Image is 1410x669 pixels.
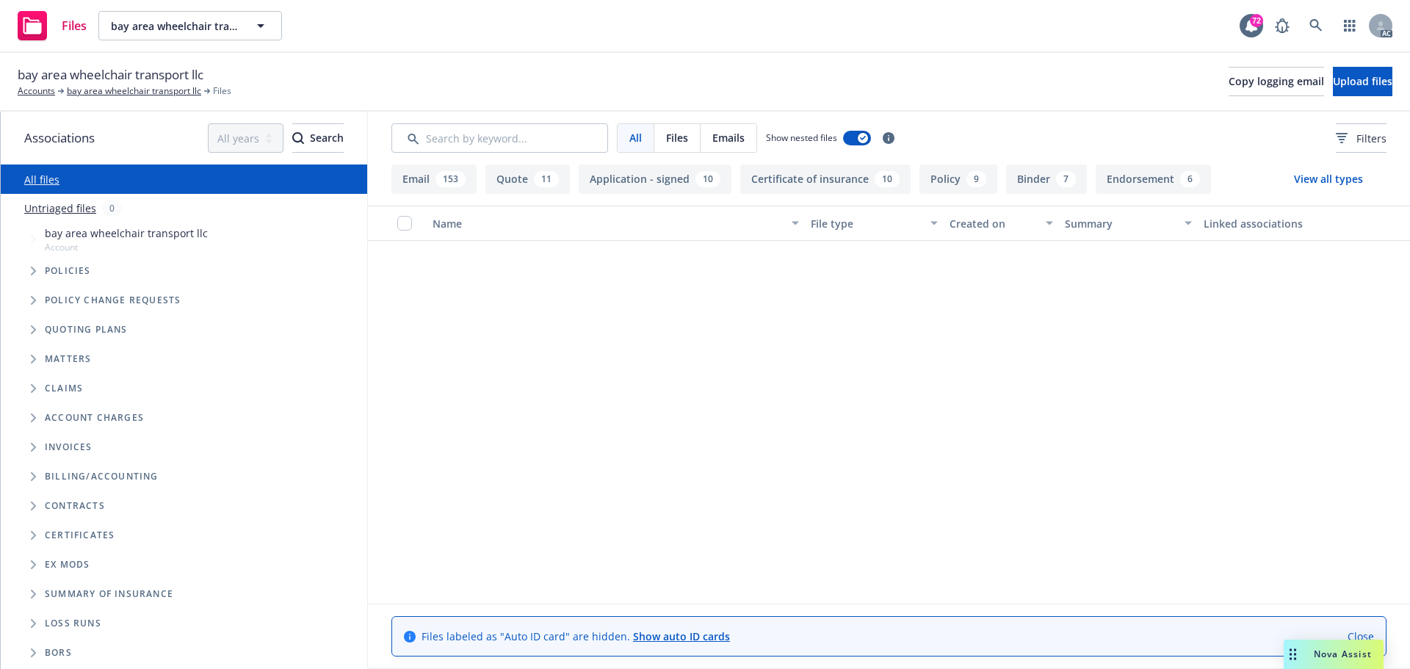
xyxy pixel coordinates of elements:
a: Files [12,5,93,46]
div: Name [433,216,783,231]
a: Accounts [18,84,55,98]
div: Drag to move [1284,640,1302,669]
div: Linked associations [1204,216,1331,231]
span: All [629,130,642,145]
button: Application - signed [579,164,731,194]
button: Created on [944,206,1059,241]
span: Files [62,20,87,32]
span: Filters [1336,131,1386,146]
span: Quoting plans [45,325,128,334]
div: 11 [534,171,559,187]
div: 9 [966,171,986,187]
button: Certificate of insurance [740,164,911,194]
span: Files [666,130,688,145]
a: Close [1348,629,1374,644]
button: View all types [1270,164,1386,194]
span: Summary of insurance [45,590,173,599]
svg: Search [292,132,304,144]
div: 7 [1056,171,1076,187]
a: Show auto ID cards [633,629,730,643]
span: Associations [24,129,95,148]
span: Policy change requests [45,296,181,305]
span: bay area wheelchair transport llc [111,18,238,34]
span: Files labeled as "Auto ID card" are hidden. [422,629,730,644]
span: Filters [1356,131,1386,146]
div: 72 [1250,14,1263,27]
button: Endorsement [1096,164,1211,194]
button: Linked associations [1198,206,1337,241]
span: Policies [45,267,91,275]
button: Nova Assist [1284,640,1384,669]
span: Account charges [45,413,144,422]
span: Account [45,241,208,253]
button: Copy logging email [1229,67,1324,96]
button: bay area wheelchair transport llc [98,11,282,40]
span: Loss Runs [45,619,101,628]
span: Upload files [1333,74,1392,88]
div: Folder Tree Example [1,462,367,668]
input: Select all [397,216,412,231]
button: Name [427,206,805,241]
button: SearchSearch [292,123,344,153]
span: Files [213,84,231,98]
span: Billing/Accounting [45,472,159,481]
button: Upload files [1333,67,1392,96]
div: File type [811,216,922,231]
div: Search [292,124,344,152]
span: bay area wheelchair transport llc [45,225,208,241]
button: Quote [485,164,570,194]
div: 6 [1180,171,1200,187]
a: All files [24,173,59,187]
div: 10 [695,171,720,187]
input: Search by keyword... [391,123,608,153]
a: Search [1301,11,1331,40]
div: 0 [102,200,122,217]
div: Created on [950,216,1037,231]
div: Summary [1065,216,1176,231]
a: Untriaged files [24,200,96,216]
div: 153 [435,171,466,187]
span: Invoices [45,443,93,452]
button: Policy [919,164,997,194]
div: 10 [875,171,900,187]
span: Certificates [45,531,115,540]
a: Report a Bug [1268,11,1297,40]
button: Filters [1336,123,1386,153]
span: Contracts [45,502,105,510]
button: File type [805,206,944,241]
span: Nova Assist [1314,648,1372,660]
div: Tree Example [1,223,367,462]
a: Switch app [1335,11,1364,40]
button: Binder [1006,164,1087,194]
span: Matters [45,355,91,364]
span: Ex Mods [45,560,90,569]
span: Show nested files [766,131,837,144]
a: bay area wheelchair transport llc [67,84,201,98]
button: Email [391,164,477,194]
span: Emails [712,130,745,145]
button: Summary [1059,206,1198,241]
span: Claims [45,384,83,393]
span: BORs [45,648,72,657]
span: bay area wheelchair transport llc [18,65,203,84]
span: Copy logging email [1229,74,1324,88]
